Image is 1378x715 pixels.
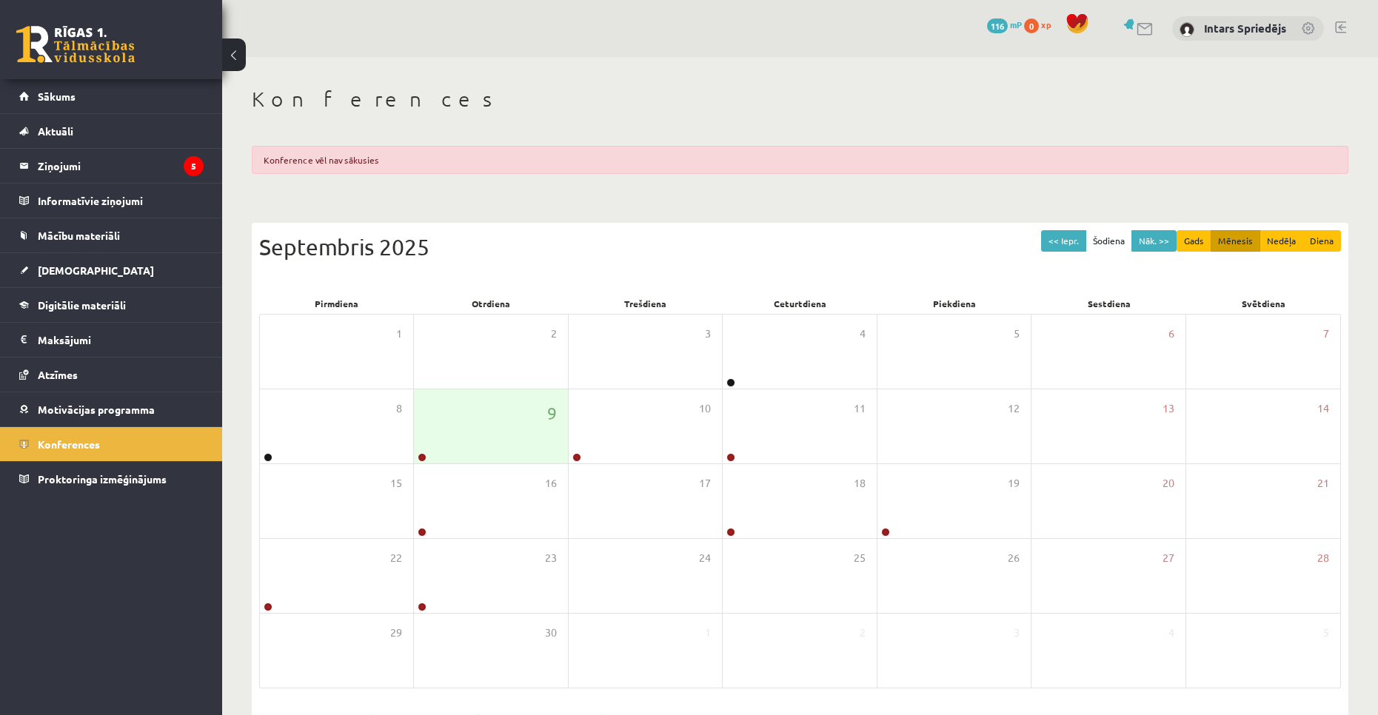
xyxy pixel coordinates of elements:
[19,184,204,218] a: Informatīvie ziņojumi
[19,288,204,322] a: Digitālie materiāli
[699,400,711,417] span: 10
[854,400,866,417] span: 11
[1041,19,1051,30] span: xp
[19,392,204,426] a: Motivācijas programma
[19,253,204,287] a: [DEMOGRAPHIC_DATA]
[860,326,866,342] span: 4
[1317,475,1329,491] span: 21
[699,550,711,566] span: 24
[19,357,204,392] a: Atzīmes
[1317,400,1329,417] span: 14
[987,19,1022,30] a: 116 mP
[1204,21,1286,36] a: Intars Spriedējs
[1180,22,1194,37] img: Intars Spriedējs
[551,326,557,342] span: 2
[38,90,76,103] span: Sākums
[259,230,1341,263] div: Septembris 2025
[547,400,557,426] span: 9
[396,326,402,342] span: 1
[545,550,557,566] span: 23
[705,326,711,342] span: 3
[1163,400,1174,417] span: 13
[19,149,204,183] a: Ziņojumi5
[19,114,204,148] a: Aktuāli
[854,475,866,491] span: 18
[1168,625,1174,641] span: 4
[854,550,866,566] span: 25
[38,263,154,277] span: [DEMOGRAPHIC_DATA]
[1008,400,1020,417] span: 12
[19,462,204,496] a: Proktoringa izmēģinājums
[19,323,204,357] a: Maksājumi
[252,87,1348,112] h1: Konferences
[396,400,402,417] span: 8
[38,323,204,357] legend: Maksājumi
[1008,475,1020,491] span: 19
[414,293,569,314] div: Otrdiena
[1024,19,1058,30] a: 0 xp
[38,149,204,183] legend: Ziņojumi
[1302,230,1341,252] button: Diena
[184,156,204,176] i: 5
[19,79,204,113] a: Sākums
[38,298,126,312] span: Digitālie materiāli
[1168,326,1174,342] span: 6
[390,475,402,491] span: 15
[1131,230,1177,252] button: Nāk. >>
[1010,19,1022,30] span: mP
[1177,230,1211,252] button: Gads
[38,368,78,381] span: Atzīmes
[1014,326,1020,342] span: 5
[390,550,402,566] span: 22
[19,218,204,252] a: Mācību materiāli
[568,293,723,314] div: Trešdiena
[1014,625,1020,641] span: 3
[1317,550,1329,566] span: 28
[1041,230,1086,252] button: << Iepr.
[1260,230,1303,252] button: Nedēļa
[1163,475,1174,491] span: 20
[723,293,877,314] div: Ceturtdiena
[705,625,711,641] span: 1
[1186,293,1341,314] div: Svētdiena
[877,293,1032,314] div: Piekdiena
[38,124,73,138] span: Aktuāli
[16,26,135,63] a: Rīgas 1. Tālmācības vidusskola
[38,403,155,416] span: Motivācijas programma
[38,184,204,218] legend: Informatīvie ziņojumi
[1086,230,1132,252] button: Šodiena
[1024,19,1039,33] span: 0
[1323,326,1329,342] span: 7
[987,19,1008,33] span: 116
[699,475,711,491] span: 17
[252,146,1348,174] div: Konference vēl nav sākusies
[1323,625,1329,641] span: 5
[1008,550,1020,566] span: 26
[860,625,866,641] span: 2
[1211,230,1260,252] button: Mēnesis
[259,293,414,314] div: Pirmdiena
[38,229,120,242] span: Mācību materiāli
[38,472,167,486] span: Proktoringa izmēģinājums
[390,625,402,641] span: 29
[1032,293,1187,314] div: Sestdiena
[545,625,557,641] span: 30
[1163,550,1174,566] span: 27
[38,437,100,451] span: Konferences
[545,475,557,491] span: 16
[19,427,204,461] a: Konferences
